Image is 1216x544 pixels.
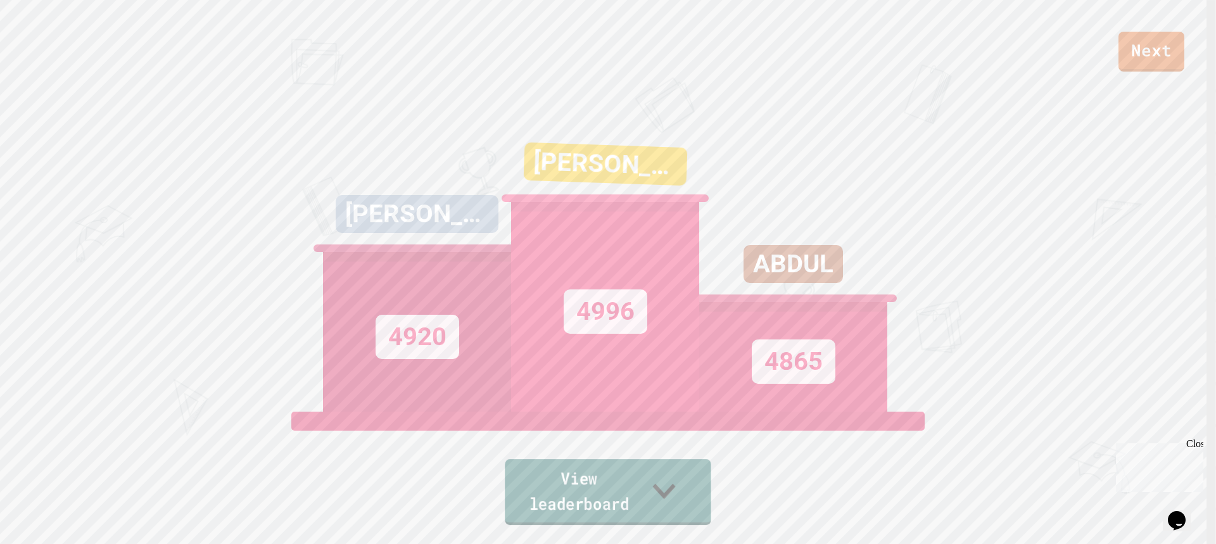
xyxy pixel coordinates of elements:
[505,459,711,525] a: View leaderboard
[524,142,688,186] div: [PERSON_NAME]
[376,315,459,359] div: 4920
[1118,32,1184,72] a: Next
[336,195,498,233] div: [PERSON_NAME]
[564,289,647,334] div: 4996
[744,245,843,283] div: ABDUL
[752,339,835,384] div: 4865
[5,5,87,80] div: Chat with us now!Close
[1111,438,1203,492] iframe: chat widget
[1163,493,1203,531] iframe: chat widget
